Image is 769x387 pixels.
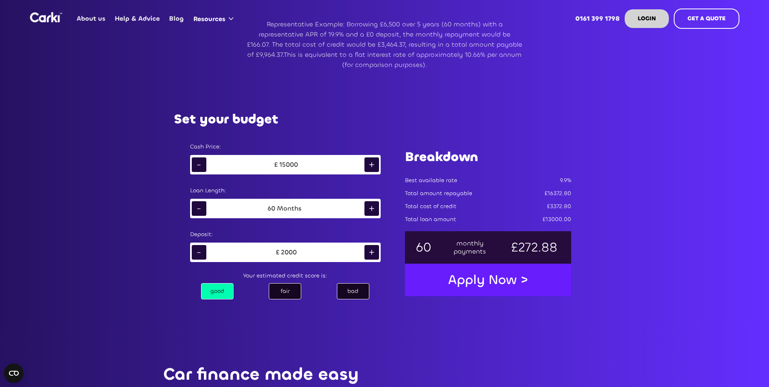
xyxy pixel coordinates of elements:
div: Best available rate [405,176,457,185]
div: £3372.80 [547,202,571,211]
div: £16372.80 [544,189,571,198]
div: Deposit: [190,230,381,239]
a: GET A QUOTE [674,9,739,29]
h1: Breakdown [405,148,571,166]
div: Total loan amount [405,215,456,224]
div: Resources [193,15,225,24]
div: Loan Length: [190,187,381,195]
a: LOGIN [625,9,669,28]
div: 2000 [281,248,297,256]
div: Months [275,204,303,213]
a: home [30,12,62,22]
div: - [192,201,206,216]
strong: LOGIN [638,15,656,22]
div: Cash Price: [190,143,381,151]
p: Representative Example: Borrowing £6,500 over 5 years (60 months) with a representative APR of 19... [247,19,523,70]
div: Resources [189,3,242,34]
strong: 0161 399 1798 [575,14,620,23]
div: Total amount repayable [405,189,472,198]
div: £ [274,248,281,256]
div: - [192,157,206,172]
div: £272.88 [508,243,561,252]
h2: Set your budget [174,112,278,127]
div: + [364,157,379,172]
strong: GET A QUOTE [688,15,726,22]
div: Total cost of credit [405,202,456,211]
div: 60 [268,204,275,213]
div: £ [272,161,279,169]
a: About us [72,3,110,34]
a: 0161 399 1798 [570,3,624,34]
a: Help & Advice [110,3,165,34]
p: Car finance made easy [163,365,373,384]
div: 60 [415,243,432,252]
div: £13000.00 [542,215,571,224]
a: Blog [165,3,189,34]
div: monthly payments [453,239,487,256]
div: Your estimated credit score is: [182,270,389,282]
div: 9.9% [560,176,571,185]
div: - [192,245,206,260]
button: Open CMP widget [4,363,24,383]
img: Logo [30,12,62,22]
div: 15000 [279,161,298,169]
a: Apply Now > [440,267,536,292]
div: + [364,201,379,216]
div: + [364,245,379,260]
